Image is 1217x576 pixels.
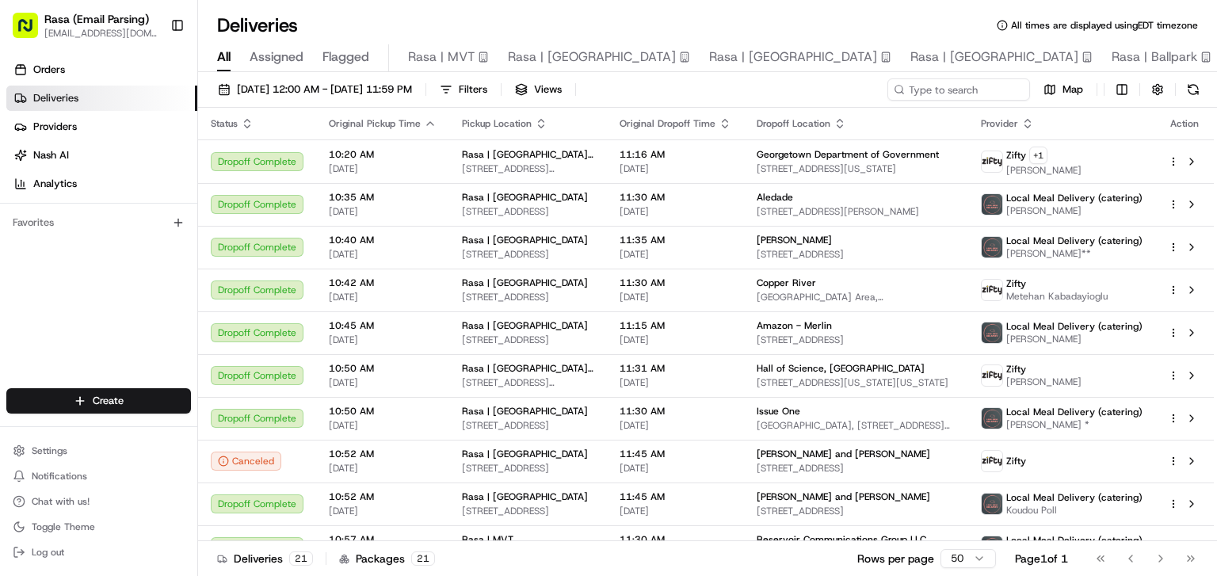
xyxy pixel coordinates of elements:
[329,162,437,175] span: [DATE]
[910,48,1078,67] span: Rasa | [GEOGRAPHIC_DATA]
[757,448,930,460] span: [PERSON_NAME] and [PERSON_NAME]
[329,248,437,261] span: [DATE]
[211,452,281,471] button: Canceled
[887,78,1030,101] input: Type to search
[462,148,594,161] span: Rasa | [GEOGRAPHIC_DATA][PERSON_NAME]
[322,48,369,67] span: Flagged
[857,551,934,566] p: Rows per page
[217,551,313,566] div: Deliveries
[1182,78,1204,101] button: Refresh
[329,191,437,204] span: 10:35 AM
[508,48,676,67] span: Rasa | [GEOGRAPHIC_DATA]
[289,551,313,566] div: 21
[981,117,1018,130] span: Provider
[757,462,956,475] span: [STREET_ADDRESS]
[757,191,793,204] span: Aledade
[1006,164,1082,177] span: [PERSON_NAME]
[1006,333,1143,345] span: [PERSON_NAME]
[1006,491,1143,504] span: Local Meal Delivery (catering)
[32,470,87,483] span: Notifications
[6,541,191,563] button: Log out
[329,448,437,460] span: 10:52 AM
[757,405,800,418] span: Issue One
[6,490,191,513] button: Chat with us!
[757,376,956,389] span: [STREET_ADDRESS][US_STATE][US_STATE]
[1036,78,1090,101] button: Map
[982,280,1002,300] img: zifty-logo-trans-sq.png
[620,490,731,503] span: 11:45 AM
[620,319,731,332] span: 11:15 AM
[757,533,926,546] span: Reservoir Communications Group LLC
[33,148,69,162] span: Nash AI
[757,362,925,375] span: Hall of Science, [GEOGRAPHIC_DATA]
[462,419,594,432] span: [STREET_ADDRESS]
[462,205,594,218] span: [STREET_ADDRESS]
[44,11,149,27] button: Rasa (Email Parsing)
[32,521,95,533] span: Toggle Theme
[620,376,731,389] span: [DATE]
[757,205,956,218] span: [STREET_ADDRESS][PERSON_NAME]
[339,551,435,566] div: Packages
[462,334,594,346] span: [STREET_ADDRESS]
[462,448,588,460] span: Rasa | [GEOGRAPHIC_DATA]
[1011,19,1198,32] span: All times are displayed using EDT timezone
[211,78,419,101] button: [DATE] 12:00 AM - [DATE] 11:59 PM
[6,6,164,44] button: Rasa (Email Parsing)[EMAIL_ADDRESS][DOMAIN_NAME]
[1006,290,1108,303] span: Metehan Kabadayioglu
[462,162,594,175] span: [STREET_ADDRESS][US_STATE]
[757,162,956,175] span: [STREET_ADDRESS][US_STATE]
[620,117,715,130] span: Original Dropoff Time
[6,440,191,462] button: Settings
[620,205,731,218] span: [DATE]
[620,248,731,261] span: [DATE]
[1006,277,1026,290] span: Zifty
[462,405,588,418] span: Rasa | [GEOGRAPHIC_DATA]
[462,117,532,130] span: Pickup Location
[329,117,421,130] span: Original Pickup Time
[6,210,191,235] div: Favorites
[462,191,588,204] span: Rasa | [GEOGRAPHIC_DATA]
[33,177,77,191] span: Analytics
[757,234,832,246] span: [PERSON_NAME]
[1062,82,1083,97] span: Map
[982,194,1002,215] img: lmd_logo.png
[329,362,437,375] span: 10:50 AM
[620,533,731,546] span: 11:30 AM
[329,334,437,346] span: [DATE]
[1006,406,1143,418] span: Local Meal Delivery (catering)
[1006,504,1143,517] span: Koudou Poll
[329,319,437,332] span: 10:45 AM
[982,536,1002,557] img: lmd_logo.png
[6,86,197,111] a: Deliveries
[6,388,191,414] button: Create
[237,82,412,97] span: [DATE] 12:00 AM - [DATE] 11:59 PM
[982,451,1002,471] img: zifty-logo-trans-sq.png
[1006,534,1143,547] span: Local Meal Delivery (catering)
[462,277,588,289] span: Rasa | [GEOGRAPHIC_DATA]
[329,291,437,303] span: [DATE]
[757,334,956,346] span: [STREET_ADDRESS]
[329,490,437,503] span: 10:52 AM
[6,516,191,538] button: Toggle Theme
[620,448,731,460] span: 11:45 AM
[408,48,475,67] span: Rasa | MVT
[33,120,77,134] span: Providers
[757,148,939,161] span: Georgetown Department of Government
[1006,192,1143,204] span: Local Meal Delivery (catering)
[757,117,830,130] span: Dropoff Location
[462,362,594,375] span: Rasa | [GEOGRAPHIC_DATA][PERSON_NAME]
[411,551,435,566] div: 21
[329,462,437,475] span: [DATE]
[32,495,90,508] span: Chat with us!
[982,365,1002,386] img: zifty-logo-trans-sq.png
[757,248,956,261] span: [STREET_ADDRESS]
[1006,204,1143,217] span: [PERSON_NAME]
[620,334,731,346] span: [DATE]
[1006,149,1026,162] span: Zifty
[6,114,197,139] a: Providers
[462,505,594,517] span: [STREET_ADDRESS]
[329,405,437,418] span: 10:50 AM
[459,82,487,97] span: Filters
